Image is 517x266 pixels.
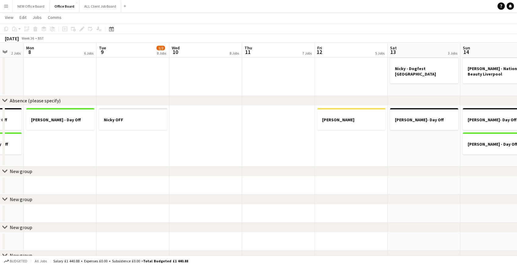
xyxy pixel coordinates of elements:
[244,45,252,51] span: Thu
[448,51,457,55] div: 3 Jobs
[390,108,458,130] app-job-card: [PERSON_NAME]- Day Off
[10,252,32,258] div: New group
[84,51,93,55] div: 6 Jobs
[10,259,27,263] span: Budgeted
[390,117,458,122] h3: [PERSON_NAME]- Day Off
[375,51,385,55] div: 5 Jobs
[11,51,21,55] div: 2 Jobs
[317,45,322,51] span: Fri
[25,48,34,55] span: 8
[2,13,16,21] a: View
[26,117,94,122] h3: [PERSON_NAME] - Day Off
[20,36,35,41] span: Week 36
[10,98,61,104] div: Absence (please specify)
[390,57,458,83] app-job-card: Nicky - Dogfest [GEOGRAPHIC_DATA]
[26,108,94,130] app-job-card: [PERSON_NAME] - Day Off
[5,35,19,41] div: [DATE]
[79,0,121,12] button: ALL Client Job Board
[143,259,188,263] span: Total Budgeted £1 440.88
[172,45,180,51] span: Wed
[302,51,312,55] div: 7 Jobs
[317,108,385,130] app-job-card: [PERSON_NAME]
[17,13,29,21] a: Edit
[19,15,26,20] span: Edit
[45,13,64,21] a: Comms
[33,15,42,20] span: Jobs
[463,45,470,51] span: Sun
[33,259,48,263] span: All jobs
[157,46,165,50] span: 1/2
[389,48,397,55] span: 13
[10,196,32,202] div: New group
[10,224,32,230] div: New group
[171,48,180,55] span: 10
[48,15,62,20] span: Comms
[38,36,44,41] div: BST
[26,45,34,51] span: Mon
[316,48,322,55] span: 12
[317,117,385,122] h3: [PERSON_NAME]
[12,0,50,12] button: NEW Office Board
[3,258,28,264] button: Budgeted
[53,259,188,263] div: Salary £1 440.88 + Expenses £0.00 + Subsistence £0.00 =
[230,51,239,55] div: 8 Jobs
[99,117,167,122] h3: Nicky OFF
[98,48,106,55] span: 9
[390,45,397,51] span: Sat
[390,66,458,77] h3: Nicky - Dogfest [GEOGRAPHIC_DATA]
[244,48,252,55] span: 11
[50,0,79,12] button: Office Board
[462,48,470,55] span: 14
[10,168,32,174] div: New group
[5,15,13,20] span: View
[99,108,167,130] app-job-card: Nicky OFF
[157,51,166,55] div: 8 Jobs
[99,45,106,51] span: Tue
[30,13,44,21] a: Jobs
